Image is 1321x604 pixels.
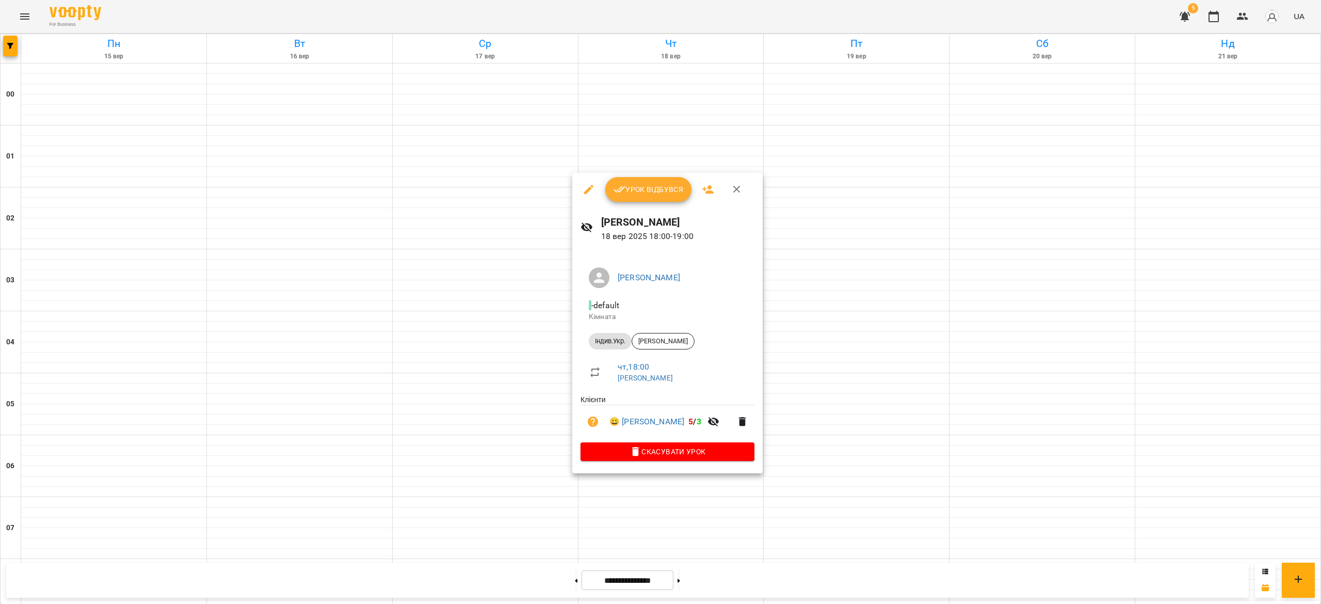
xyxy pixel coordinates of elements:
a: 😀 [PERSON_NAME] [609,416,684,428]
p: Кімната [589,312,746,322]
b: / [688,417,701,426]
span: - default [589,300,621,310]
span: 3 [697,417,701,426]
button: Скасувати Урок [581,442,754,461]
span: Скасувати Урок [589,446,746,458]
h6: [PERSON_NAME] [601,214,755,230]
span: [PERSON_NAME] [632,337,694,346]
span: Урок відбувся [614,183,684,196]
span: 5 [688,417,693,426]
a: [PERSON_NAME] [618,374,673,382]
a: [PERSON_NAME] [618,273,680,282]
button: Візит ще не сплачено. Додати оплату? [581,409,605,434]
div: [PERSON_NAME] [632,333,695,349]
p: 18 вер 2025 18:00 - 19:00 [601,230,755,243]
button: Урок відбувся [605,177,692,202]
ul: Клієнти [581,394,754,442]
a: чт , 18:00 [618,362,649,372]
span: Індив.Укр. [589,337,632,346]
